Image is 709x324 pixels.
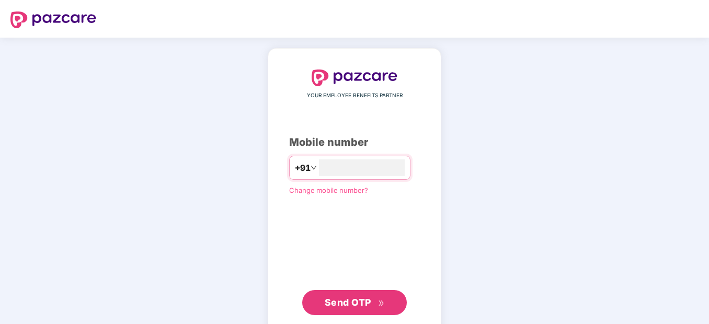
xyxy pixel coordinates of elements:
img: logo [312,70,397,86]
div: Mobile number [289,134,420,151]
span: +91 [295,161,311,175]
span: Send OTP [325,297,371,308]
span: YOUR EMPLOYEE BENEFITS PARTNER [307,91,403,100]
a: Change mobile number? [289,186,368,194]
span: double-right [378,300,385,307]
span: down [311,165,317,171]
img: logo [10,11,96,28]
button: Send OTPdouble-right [302,290,407,315]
